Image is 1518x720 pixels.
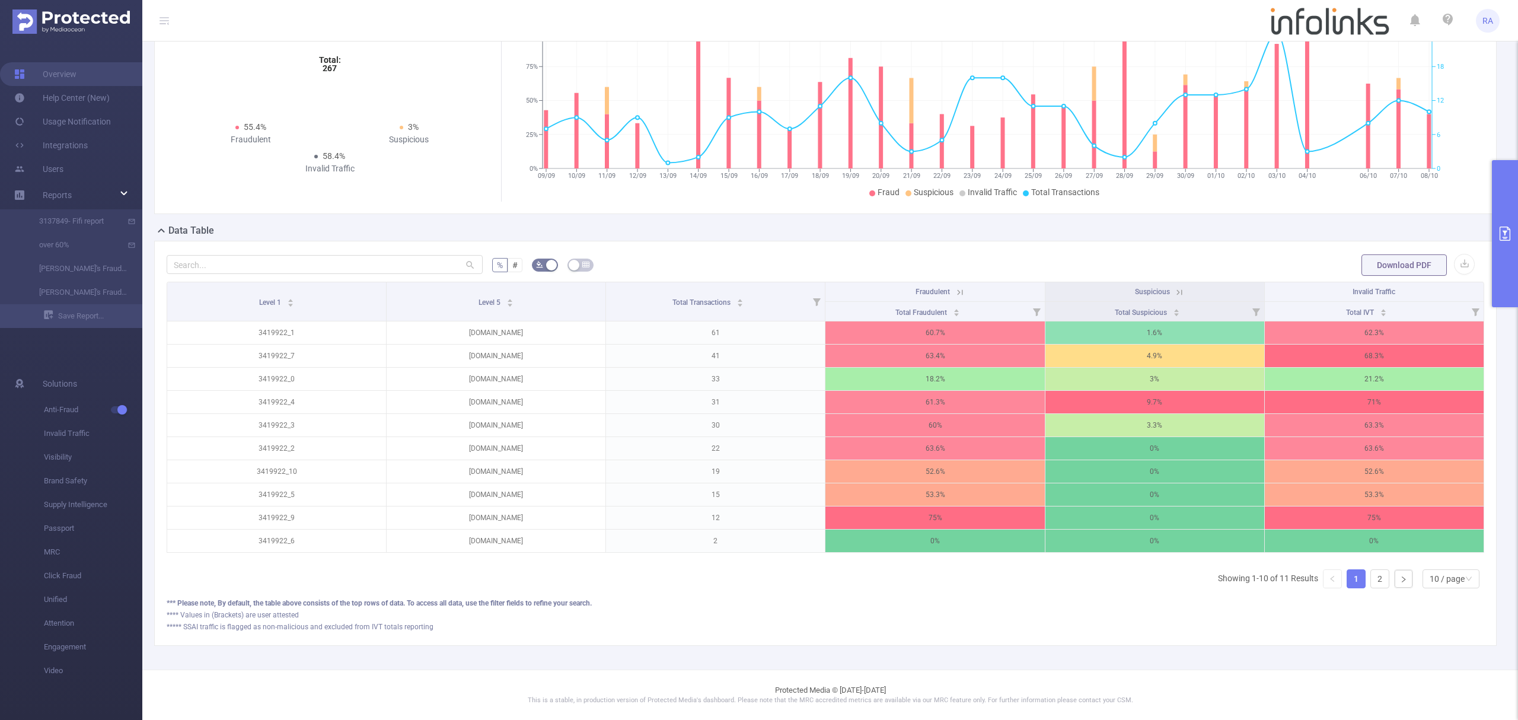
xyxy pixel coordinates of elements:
[1329,575,1336,582] i: icon: left
[14,133,88,157] a: Integrations
[606,483,825,506] p: 15
[1437,97,1444,105] tspan: 12
[1265,506,1484,529] p: 75%
[750,172,767,180] tspan: 16/09
[606,391,825,413] p: 31
[507,302,514,305] i: icon: caret-down
[530,165,538,173] tspan: 0%
[44,422,142,445] span: Invalid Traffic
[506,297,514,304] div: Sort
[387,321,605,344] p: [DOMAIN_NAME]
[1045,368,1264,390] p: 3%
[44,304,142,328] a: Save Report...
[825,391,1044,413] p: 61.3%
[825,530,1044,552] p: 0%
[259,298,283,307] span: Level 1
[1173,307,1179,311] i: icon: caret-up
[1116,172,1133,180] tspan: 28/09
[44,469,142,493] span: Brand Safety
[1207,172,1224,180] tspan: 01/10
[167,610,1484,620] div: **** Values in (Brackets) are user attested
[14,110,111,133] a: Usage Notification
[1265,437,1484,460] p: 63.6%
[964,172,981,180] tspan: 23/09
[1465,575,1472,584] i: icon: down
[171,133,330,146] div: Fraudulent
[167,530,386,552] p: 3419922_6
[720,172,737,180] tspan: 15/09
[1370,569,1389,588] li: 2
[606,368,825,390] p: 33
[1115,308,1169,317] span: Total Suspicious
[1265,321,1484,344] p: 62.3%
[387,368,605,390] p: [DOMAIN_NAME]
[24,233,128,257] a: over 60%
[387,460,605,483] p: [DOMAIN_NAME]
[479,298,502,307] span: Level 5
[14,86,110,110] a: Help Center (New)
[1265,368,1484,390] p: 21.2%
[387,391,605,413] p: [DOMAIN_NAME]
[167,391,386,413] p: 3419922_4
[1380,311,1387,315] i: icon: caret-down
[43,183,72,207] a: Reports
[1323,569,1342,588] li: Previous Page
[672,298,732,307] span: Total Transactions
[44,398,142,422] span: Anti-Fraud
[606,437,825,460] p: 22
[319,55,341,65] tspan: Total:
[606,530,825,552] p: 2
[736,297,744,304] div: Sort
[606,321,825,344] p: 61
[387,345,605,367] p: [DOMAIN_NAME]
[323,151,345,161] span: 58.4%
[167,483,386,506] p: 3419922_5
[1265,345,1484,367] p: 68.3%
[825,437,1044,460] p: 63.6%
[1394,569,1413,588] li: Next Page
[1437,165,1440,173] tspan: 0
[526,131,538,139] tspan: 25%
[606,506,825,529] p: 12
[1380,307,1387,311] i: icon: caret-up
[288,297,294,301] i: icon: caret-up
[323,63,337,73] tspan: 267
[44,611,142,635] span: Attention
[841,172,859,180] tspan: 19/09
[582,261,589,268] i: icon: table
[1025,172,1042,180] tspan: 25/09
[1265,414,1484,437] p: 63.3%
[968,187,1017,197] span: Invalid Traffic
[1346,308,1376,317] span: Total IVT
[512,260,518,270] span: #
[167,598,1484,609] div: *** Please note, By default, the table above consists of the top rows of data. To access all data...
[914,187,953,197] span: Suspicious
[1045,460,1264,483] p: 0%
[567,172,585,180] tspan: 10/09
[142,670,1518,720] footer: Protected Media © [DATE]-[DATE]
[1347,569,1366,588] li: 1
[825,345,1044,367] p: 63.4%
[43,372,77,396] span: Solutions
[1146,172,1163,180] tspan: 29/09
[387,483,605,506] p: [DOMAIN_NAME]
[387,530,605,552] p: [DOMAIN_NAME]
[1238,172,1255,180] tspan: 02/10
[1055,172,1072,180] tspan: 26/09
[330,133,488,146] div: Suspicious
[167,622,1484,632] div: ***** SSAI traffic is flagged as non-malicious and excluded from IVT totals reporting
[387,506,605,529] p: [DOMAIN_NAME]
[537,172,554,180] tspan: 09/09
[1437,131,1440,139] tspan: 6
[408,122,419,132] span: 3%
[167,368,386,390] p: 3419922_0
[287,297,294,304] div: Sort
[1028,302,1045,321] i: Filter menu
[1265,483,1484,506] p: 53.3%
[1482,9,1493,33] span: RA
[288,302,294,305] i: icon: caret-down
[953,307,959,311] i: icon: caret-up
[244,122,266,132] span: 55.4%
[825,460,1044,483] p: 52.6%
[1299,172,1316,180] tspan: 04/10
